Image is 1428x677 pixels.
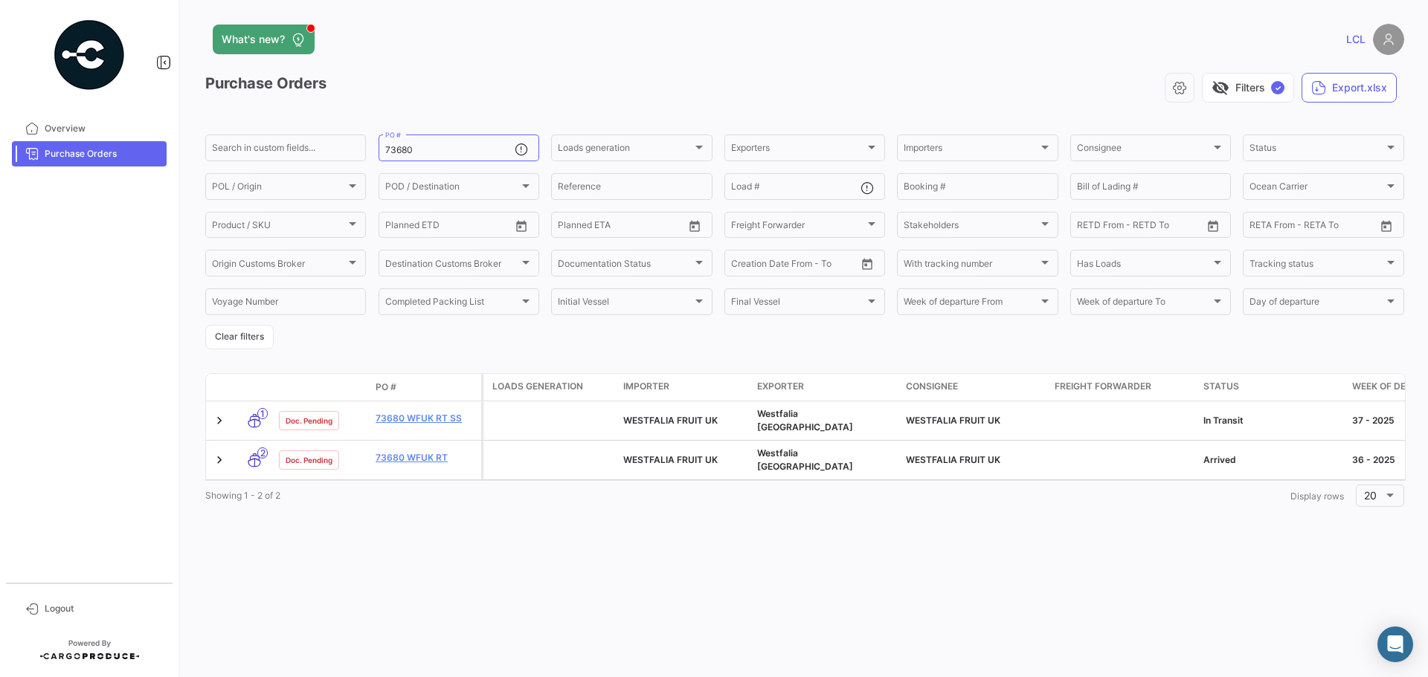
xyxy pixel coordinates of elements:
[1281,222,1340,233] input: To
[1290,490,1344,502] span: Display rows
[731,222,865,233] span: Freight Forwarder
[904,260,1038,271] span: With tracking number
[1203,453,1340,467] div: Arrived
[906,415,1000,426] span: WESTFALIA FRUIT UK
[558,145,692,155] span: Loads generation
[483,374,617,401] datatable-header-cell: Loads generation
[1077,260,1211,271] span: Has Loads
[205,490,280,501] span: Showing 1 - 2 of 2
[1377,626,1413,662] div: Abrir Intercom Messenger
[212,413,227,428] a: Expand/Collapse Row
[257,408,268,419] span: 1
[900,374,1049,401] datatable-header-cell: Consignee
[1249,145,1383,155] span: Status
[1108,222,1168,233] input: To
[1203,414,1340,427] div: In Transit
[212,184,346,194] span: POL / Origin
[370,375,481,400] datatable-header-cell: PO #
[1077,222,1098,233] input: From
[1212,79,1229,97] span: visibility_off
[1346,32,1366,47] span: LCL
[1302,73,1397,103] button: Export.xlsx
[213,25,315,54] button: What's new?
[286,415,332,427] span: Doc. Pending
[623,415,718,426] span: WESTFALIA FRUIT UK
[1375,215,1398,237] button: Open calendar
[416,222,476,233] input: To
[617,374,751,401] datatable-header-cell: Importer
[1202,73,1294,103] button: visibility_offFilters✓
[212,453,227,467] a: Expand/Collapse Row
[589,222,649,233] input: To
[1202,215,1224,237] button: Open calendar
[623,380,669,393] span: Importer
[212,222,346,233] span: Product / SKU
[684,215,706,237] button: Open calendar
[906,380,958,393] span: Consignee
[904,222,1038,233] span: Stakeholders
[385,260,519,271] span: Destination Customs Broker
[623,454,718,465] span: WESTFALIA FRUIT UK
[205,73,338,94] h3: Purchase Orders
[757,380,804,393] span: Exporter
[376,380,396,394] span: PO #
[1077,299,1211,309] span: Week of departure To
[273,381,370,393] datatable-header-cell: Doc. Status
[385,299,519,309] span: Completed Packing List
[1249,184,1383,194] span: Ocean Carrier
[45,602,161,615] span: Logout
[856,253,878,275] button: Open calendar
[45,122,161,135] span: Overview
[212,260,346,271] span: Origin Customs Broker
[1049,374,1197,401] datatable-header-cell: Freight Forwarder
[12,116,167,141] a: Overview
[751,374,900,401] datatable-header-cell: Exporter
[731,260,752,271] input: From
[731,145,865,155] span: Exporters
[1077,145,1211,155] span: Consignee
[1364,489,1377,502] span: 20
[376,451,475,464] a: 73680 WFUK RT
[492,380,583,393] span: Loads generation
[385,222,406,233] input: From
[904,145,1038,155] span: Importers
[558,222,579,233] input: From
[757,447,853,472] span: Westfalia South Africa
[12,141,167,166] a: Purchase Orders
[236,381,273,393] datatable-header-cell: Transport mode
[376,412,475,425] a: 73680 WFUK RT SS
[1249,299,1383,309] span: Day of departure
[906,454,1000,465] span: WESTFALIA FRUIT UK
[1249,260,1383,271] span: Tracking status
[52,18,126,92] img: powered-by.png
[1197,374,1346,401] datatable-header-cell: Status
[558,299,692,309] span: Initial Vessel
[385,184,519,194] span: POD / Destination
[558,260,692,271] span: Documentation Status
[1055,380,1151,393] span: Freight Forwarder
[205,325,274,349] button: Clear filters
[510,215,533,237] button: Open calendar
[1203,380,1239,393] span: Status
[762,260,822,271] input: To
[1373,24,1404,55] img: placeholder-user.png
[904,299,1038,309] span: Week of departure From
[45,147,161,161] span: Purchase Orders
[1271,81,1284,94] span: ✓
[257,447,268,459] span: 2
[1249,222,1270,233] input: From
[731,299,865,309] span: Final Vessel
[222,32,285,47] span: What's new?
[757,408,853,433] span: Westfalia South Africa
[286,454,332,466] span: Doc. Pending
